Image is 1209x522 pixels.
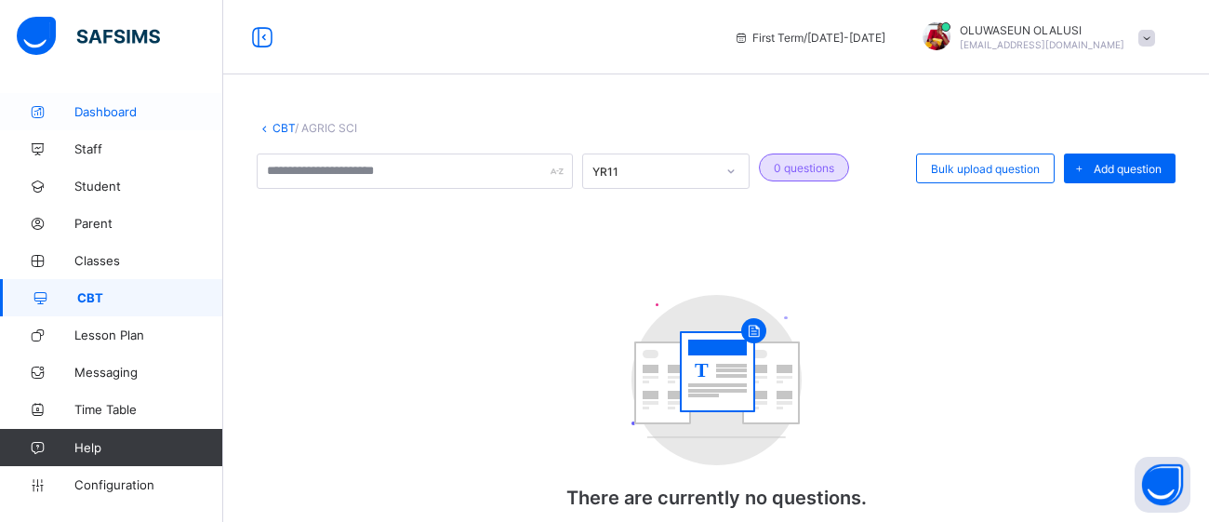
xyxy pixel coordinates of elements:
span: Configuration [74,477,222,492]
span: 0 questions [774,161,834,175]
span: Messaging [74,365,223,380]
span: Time Table [74,402,223,417]
span: Student [74,179,223,194]
div: OLUWASEUNOLALUSI [904,22,1164,53]
tspan: T [694,358,708,381]
span: Help [74,440,222,455]
span: session/term information [734,31,885,45]
span: / AGRIC SCI [295,121,357,135]
span: Classes [74,253,223,268]
span: CBT [77,290,223,305]
p: There are currently no questions. [530,487,902,509]
div: YR11 [592,165,715,179]
a: CBT [272,121,295,135]
img: safsims [17,17,160,56]
span: Bulk upload question [931,162,1040,176]
span: Staff [74,141,223,156]
span: Add question [1094,162,1162,176]
button: Open asap [1135,457,1190,513]
span: Dashboard [74,104,223,119]
span: OLUWASEUN OLALUSI [960,23,1124,37]
span: Parent [74,216,223,231]
span: [EMAIL_ADDRESS][DOMAIN_NAME] [960,39,1124,50]
span: Lesson Plan [74,328,223,342]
